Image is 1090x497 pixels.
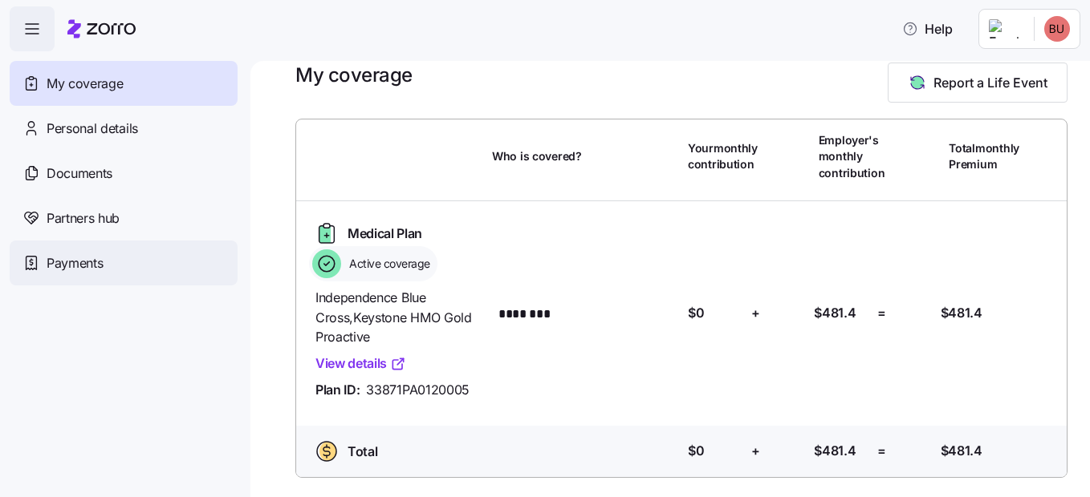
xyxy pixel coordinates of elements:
[941,441,982,461] span: $481.4
[10,151,238,196] a: Documents
[47,253,103,273] span: Payments
[941,303,982,323] span: $481.4
[295,63,413,87] h1: My coverage
[949,140,1019,173] span: Total monthly Premium
[877,303,886,323] span: =
[688,140,758,173] span: Your monthly contribution
[47,208,120,228] span: Partners hub
[751,303,760,323] span: +
[10,240,238,285] a: Payments
[47,74,123,94] span: My coverage
[315,354,406,374] a: View details
[902,19,953,38] span: Help
[10,196,238,240] a: Partners hub
[344,256,430,272] span: Active coverage
[10,106,238,151] a: Personal details
[47,164,112,184] span: Documents
[366,380,470,400] span: 33871PA0120005
[751,441,760,461] span: +
[888,63,1068,103] button: Report a Life Event
[877,441,886,461] span: =
[814,303,856,323] span: $481.4
[688,303,704,323] span: $0
[348,442,377,462] span: Total
[315,380,360,400] span: Plan ID:
[348,224,422,244] span: Medical Plan
[315,288,479,347] span: Independence Blue Cross , Keystone HMO Gold Proactive
[47,119,138,139] span: Personal details
[688,441,704,461] span: $0
[10,61,238,106] a: My coverage
[492,148,582,164] span: Who is covered?
[933,73,1047,92] span: Report a Life Event
[889,13,966,45] button: Help
[819,132,885,181] span: Employer's monthly contribution
[1044,16,1070,42] img: 1fd1ddedbdb4e58f971be9887a9b36e8
[814,441,856,461] span: $481.4
[989,19,1021,38] img: Employer logo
